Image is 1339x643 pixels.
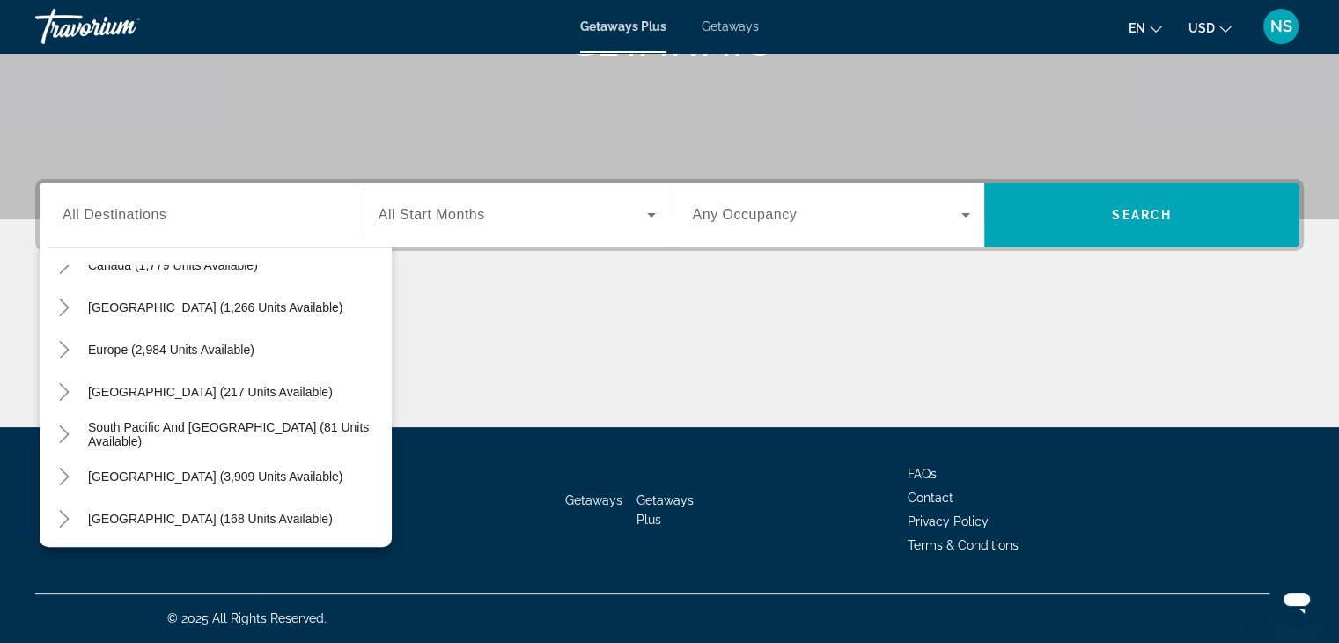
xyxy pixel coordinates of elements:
[79,292,351,323] button: [GEOGRAPHIC_DATA] (1,266 units available)
[167,611,327,625] span: © 2025 All Rights Reserved.
[1188,15,1232,41] button: Change currency
[636,493,694,527] a: Getaways Plus
[693,207,798,222] span: Any Occupancy
[48,419,79,450] button: Toggle South Pacific and Oceania (81 units available)
[908,491,953,505] a: Contact
[908,467,937,481] a: FAQs
[1129,21,1145,35] span: en
[40,183,1299,247] div: Search widget
[88,385,333,399] span: [GEOGRAPHIC_DATA] (217 units available)
[379,207,485,222] span: All Start Months
[580,19,666,33] a: Getaways Plus
[79,334,263,366] button: Europe (2,984 units available)
[88,258,258,272] span: Canada (1,779 units available)
[908,514,989,528] a: Privacy Policy
[48,250,79,281] button: Toggle Canada (1,779 units available)
[1112,208,1172,222] span: Search
[908,538,1019,552] a: Terms & Conditions
[88,469,342,484] span: [GEOGRAPHIC_DATA] (3,909 units available)
[48,462,79,492] button: Toggle South America (3,909 units available)
[1270,18,1292,35] span: NS
[88,300,342,314] span: [GEOGRAPHIC_DATA] (1,266 units available)
[48,377,79,408] button: Toggle Australia (217 units available)
[984,183,1299,247] button: Search
[63,207,166,222] span: All Destinations
[1258,8,1304,45] button: User Menu
[79,503,342,535] button: [GEOGRAPHIC_DATA] (168 units available)
[48,335,79,366] button: Toggle Europe (2,984 units available)
[79,376,342,408] button: [GEOGRAPHIC_DATA] (217 units available)
[88,343,254,357] span: Europe (2,984 units available)
[1129,15,1162,41] button: Change language
[48,292,79,323] button: Toggle Caribbean & Atlantic Islands (1,266 units available)
[35,4,211,49] a: Travorium
[79,418,392,450] button: South Pacific and [GEOGRAPHIC_DATA] (81 units available)
[79,249,267,281] button: Canada (1,779 units available)
[48,504,79,535] button: Toggle Central America (168 units available)
[79,461,351,492] button: [GEOGRAPHIC_DATA] (3,909 units available)
[88,512,333,526] span: [GEOGRAPHIC_DATA] (168 units available)
[88,420,383,448] span: South Pacific and [GEOGRAPHIC_DATA] (81 units available)
[1269,573,1325,629] iframe: Button to launch messaging window
[1188,21,1215,35] span: USD
[702,19,759,33] a: Getaways
[565,493,622,507] a: Getaways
